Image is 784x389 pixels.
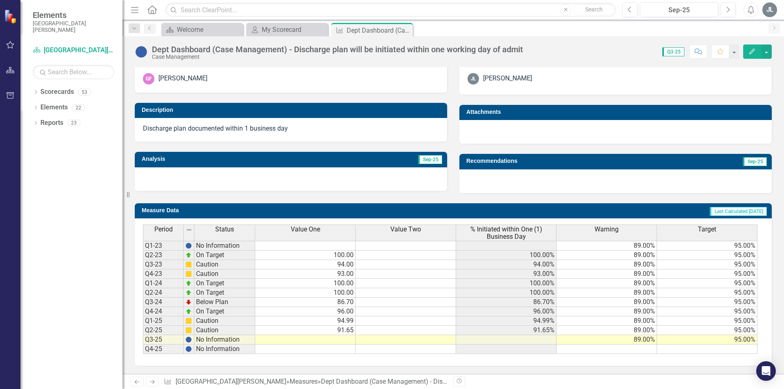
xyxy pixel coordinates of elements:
[640,2,718,17] button: Sep-25
[40,87,74,97] a: Scorecards
[657,298,757,307] td: 95.00%
[143,73,154,84] div: GF
[143,298,184,307] td: Q3-24
[185,271,192,277] img: cBAA0RP0Y6D5n+AAAAAElFTkSuQmCC
[142,156,288,162] h3: Analysis
[657,241,757,251] td: 95.00%
[33,20,114,33] small: [GEOGRAPHIC_DATA][PERSON_NAME]
[290,378,318,385] a: Measures
[135,45,148,58] img: No Information
[557,279,657,288] td: 89.00%
[143,279,184,288] td: Q1-24
[557,260,657,269] td: 89.00%
[4,9,19,24] img: ClearPoint Strategy
[185,336,192,343] img: BgCOk07PiH71IgAAAABJRU5ErkJggg==
[657,260,757,269] td: 95.00%
[390,226,421,233] span: Value Two
[143,316,184,326] td: Q1-25
[255,326,356,335] td: 91.65
[466,158,669,164] h3: Recommendations
[67,120,80,127] div: 23
[698,226,716,233] span: Target
[595,226,619,233] span: Warning
[756,361,776,381] div: Open Intercom Messenger
[657,251,757,260] td: 95.00%
[557,269,657,279] td: 89.00%
[255,298,356,307] td: 86.70
[194,279,255,288] td: On Target
[165,3,616,17] input: Search ClearPoint...
[557,326,657,335] td: 89.00%
[573,4,614,16] button: Search
[185,346,192,352] img: BgCOk07PiH71IgAAAABJRU5ErkJggg==
[143,260,184,269] td: Q3-23
[40,118,63,128] a: Reports
[143,251,184,260] td: Q2-23
[194,241,255,251] td: No Information
[185,252,192,258] img: zOikAAAAAElFTkSuQmCC
[458,226,555,240] span: % Initiated within One (1) Business Day
[456,288,557,298] td: 100.00%
[456,307,557,316] td: 96.00%
[186,227,192,233] img: 8DAGhfEEPCf229AAAAAElFTkSuQmCC
[557,251,657,260] td: 89.00%
[177,24,241,35] div: Welcome
[185,318,192,324] img: cBAA0RP0Y6D5n+AAAAAElFTkSuQmCC
[143,241,184,251] td: Q1-23
[185,299,192,305] img: TnMDeAgwAPMxUmUi88jYAAAAAElFTkSuQmCC
[710,207,767,216] span: Last Calculated [DATE]
[466,109,768,115] h3: Attachments
[158,74,207,83] div: [PERSON_NAME]
[483,74,532,83] div: [PERSON_NAME]
[468,73,479,84] div: JL
[557,307,657,316] td: 89.00%
[657,316,757,326] td: 95.00%
[78,89,91,96] div: 53
[585,6,603,13] span: Search
[33,46,114,55] a: [GEOGRAPHIC_DATA][PERSON_NAME]
[185,261,192,268] img: cBAA0RP0Y6D5n+AAAAAElFTkSuQmCC
[255,316,356,326] td: 94.99
[33,10,114,20] span: Elements
[163,24,241,35] a: Welcome
[762,2,777,17] button: JL
[456,316,557,326] td: 94.99%
[255,307,356,316] td: 96.00
[643,5,715,15] div: Sep-25
[657,326,757,335] td: 95.00%
[143,345,184,354] td: Q4-25
[557,288,657,298] td: 89.00%
[456,260,557,269] td: 94.00%
[657,279,757,288] td: 95.00%
[557,335,657,345] td: 89.00%
[154,226,173,233] span: Period
[40,103,68,112] a: Elements
[194,251,255,260] td: On Target
[657,288,757,298] td: 95.00%
[143,326,184,335] td: Q2-25
[152,45,523,54] div: Dept Dashboard (Case Management) - Discharge plan will be initiated within one working day of admit
[194,326,255,335] td: Caution
[72,104,85,111] div: 22
[143,288,184,298] td: Q2-24
[194,298,255,307] td: Below Plan
[743,157,767,166] span: Sep-25
[143,335,184,345] td: Q3-25
[657,269,757,279] td: 95.00%
[248,24,326,35] a: My Scorecard
[456,326,557,335] td: 91.65%
[347,25,411,36] div: Dept Dashboard (Case Management) - Discharge plan will be initiated within one working day of admit
[152,54,523,60] div: Case Management
[164,377,447,387] div: » »
[557,241,657,251] td: 89.00%
[291,226,320,233] span: Value One
[185,327,192,333] img: cBAA0RP0Y6D5n+AAAAAElFTkSuQmCC
[194,307,255,316] td: On Target
[185,280,192,287] img: zOikAAAAAElFTkSuQmCC
[262,24,326,35] div: My Scorecard
[255,260,356,269] td: 94.00
[194,345,255,354] td: No Information
[662,47,684,56] span: Q3-25
[456,298,557,307] td: 86.70%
